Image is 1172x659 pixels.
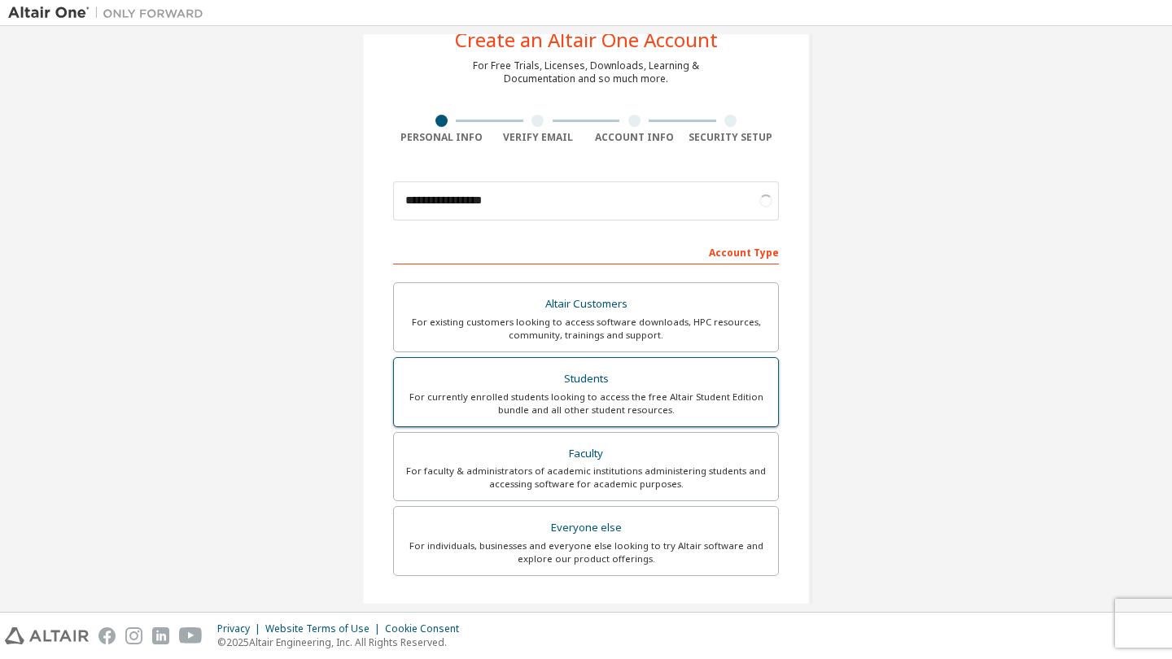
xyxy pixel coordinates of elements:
p: © 2025 Altair Engineering, Inc. All Rights Reserved. [217,635,469,649]
div: Altair Customers [404,293,768,316]
img: altair_logo.svg [5,627,89,644]
div: Create an Altair One Account [455,30,718,50]
div: Personal Info [393,131,490,144]
div: Your Profile [393,600,779,626]
div: Privacy [217,622,265,635]
div: For currently enrolled students looking to access the free Altair Student Edition bundle and all ... [404,391,768,417]
div: Account Info [586,131,683,144]
div: Verify Email [490,131,587,144]
div: Security Setup [683,131,780,144]
div: For Free Trials, Licenses, Downloads, Learning & Documentation and so much more. [473,59,699,85]
img: youtube.svg [179,627,203,644]
div: Account Type [393,238,779,264]
div: Students [404,368,768,391]
div: Website Terms of Use [265,622,385,635]
div: Everyone else [404,517,768,539]
img: instagram.svg [125,627,142,644]
div: For existing customers looking to access software downloads, HPC resources, community, trainings ... [404,316,768,342]
img: facebook.svg [98,627,116,644]
div: For faculty & administrators of academic institutions administering students and accessing softwa... [404,465,768,491]
div: Faculty [404,443,768,465]
img: Altair One [8,5,212,21]
div: Cookie Consent [385,622,469,635]
img: linkedin.svg [152,627,169,644]
div: For individuals, businesses and everyone else looking to try Altair software and explore our prod... [404,539,768,565]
